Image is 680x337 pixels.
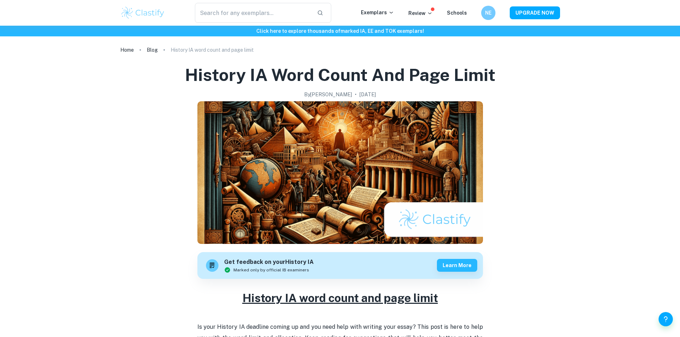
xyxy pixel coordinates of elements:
a: Home [120,45,134,55]
button: NE [481,6,495,20]
img: Clastify logo [120,6,166,20]
button: Help and Feedback [659,312,673,326]
span: Marked only by official IB examiners [233,267,309,273]
h6: Click here to explore thousands of marked IA, EE and TOK exemplars ! [1,27,679,35]
p: Review [408,9,433,17]
u: History IA word count and page limit [242,291,438,305]
h6: NE [484,9,492,17]
p: History IA word count and page limit [171,46,254,54]
input: Search for any exemplars... [195,3,312,23]
h2: [DATE] [359,91,376,98]
button: Learn more [437,259,477,272]
a: Schools [447,10,467,16]
h6: Get feedback on your History IA [224,258,314,267]
a: Get feedback on yourHistory IAMarked only by official IB examinersLearn more [197,252,483,279]
p: • [355,91,357,98]
h2: By [PERSON_NAME] [304,91,352,98]
h1: History IA word count and page limit [185,63,495,86]
p: Exemplars [361,9,394,16]
button: UPGRADE NOW [510,6,560,19]
img: History IA word count and page limit cover image [197,101,483,244]
a: Blog [147,45,158,55]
